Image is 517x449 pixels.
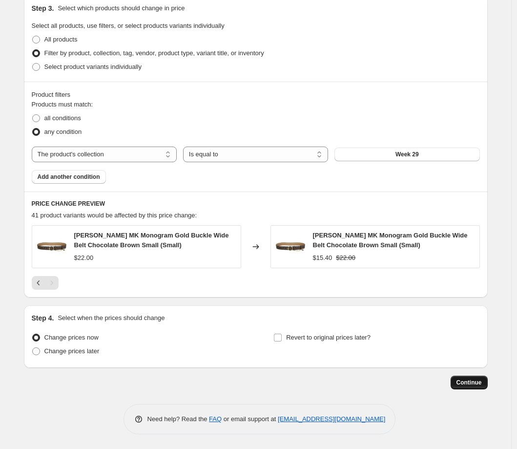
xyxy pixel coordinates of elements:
span: Revert to original prices later? [286,334,371,341]
span: All products [44,36,78,43]
button: Add another condition [32,170,106,184]
span: Week 29 [395,150,419,158]
a: FAQ [209,415,222,423]
div: $22.00 [74,253,94,263]
span: Filter by product, collection, tag, vendor, product type, variant title, or inventory [44,49,264,57]
strike: $22.00 [336,253,355,263]
div: Product filters [32,90,480,100]
h2: Step 3. [32,3,54,13]
img: 324cedb7-b43a-4d14-849a-45020116a6d2_80x.jpg [276,232,305,261]
span: Select product variants individually [44,63,142,70]
p: Select which products should change in price [58,3,185,13]
span: any condition [44,128,82,135]
span: Select all products, use filters, or select products variants individually [32,22,225,29]
div: $15.40 [313,253,332,263]
span: Change prices now [44,334,99,341]
span: or email support at [222,415,278,423]
span: Change prices later [44,347,100,355]
span: 41 product variants would be affected by this price change: [32,212,197,219]
button: Week 29 [334,148,479,161]
img: 324cedb7-b43a-4d14-849a-45020116a6d2_80x.jpg [37,232,66,261]
span: Products must match: [32,101,93,108]
a: [EMAIL_ADDRESS][DOMAIN_NAME] [278,415,385,423]
button: Previous [32,276,45,290]
span: Add another condition [38,173,100,181]
span: Need help? Read the [147,415,209,423]
span: Continue [456,379,482,386]
button: Continue [451,376,488,389]
span: all conditions [44,114,81,122]
p: Select when the prices should change [58,313,165,323]
span: [PERSON_NAME] MK Monogram Gold Buckle Wide Belt Chocolate Brown Small (Small) [74,232,229,249]
span: [PERSON_NAME] MK Monogram Gold Buckle Wide Belt Chocolate Brown Small (Small) [313,232,468,249]
nav: Pagination [32,276,59,290]
h6: PRICE CHANGE PREVIEW [32,200,480,208]
h2: Step 4. [32,313,54,323]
